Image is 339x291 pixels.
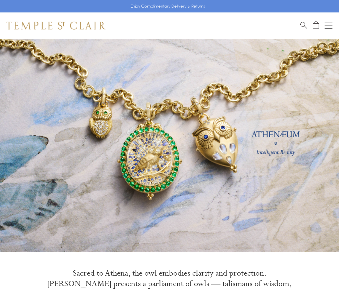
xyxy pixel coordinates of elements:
p: Enjoy Complimentary Delivery & Returns [131,3,205,10]
a: Search [300,21,307,29]
img: Temple St. Clair [7,22,105,29]
a: Open Shopping Bag [313,21,319,29]
button: Open navigation [325,22,332,29]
